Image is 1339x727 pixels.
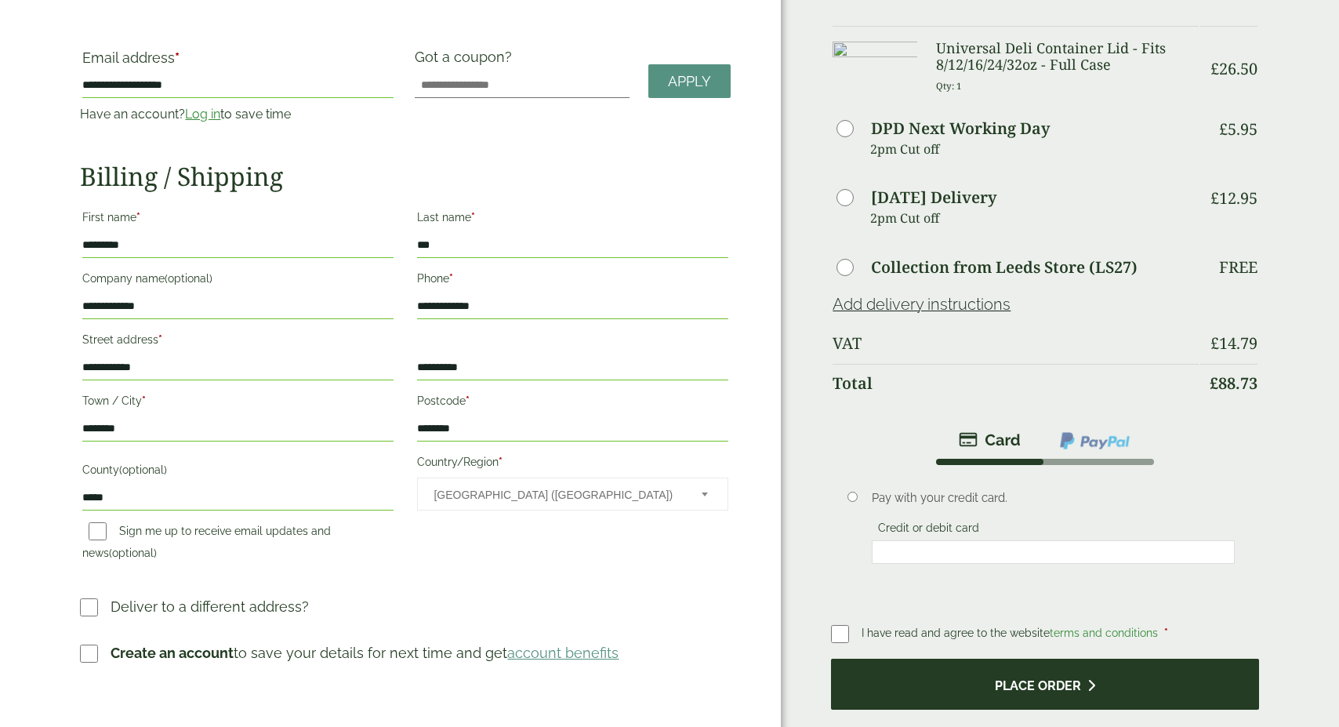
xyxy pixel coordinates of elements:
abbr: required [158,333,162,346]
p: Deliver to a different address? [111,596,309,617]
label: Last name [417,206,728,233]
label: Company name [82,267,394,294]
th: VAT [833,325,1198,362]
bdi: 26.50 [1210,58,1257,79]
abbr: required [142,394,146,407]
iframe: Secure card payment input frame [876,545,1230,559]
a: account benefits [507,645,619,661]
span: £ [1210,373,1218,394]
label: Phone [417,267,728,294]
a: terms and conditions [1050,627,1158,639]
abbr: required [1164,627,1168,639]
p: to save your details for next time and get [111,642,619,663]
abbr: required [499,456,503,468]
bdi: 5.95 [1219,118,1257,140]
h2: Billing / Shipping [80,162,731,191]
span: £ [1210,187,1219,209]
label: Collection from Leeds Store (LS27) [871,260,1138,275]
bdi: 14.79 [1210,333,1257,354]
label: County [82,459,394,485]
p: Pay with your credit card. [872,489,1235,507]
bdi: 88.73 [1210,373,1257,394]
abbr: required [175,49,180,66]
label: First name [82,206,394,233]
a: Add delivery instructions [833,295,1011,314]
small: Qty: 1 [936,80,962,92]
span: (optional) [109,547,157,559]
abbr: required [471,211,475,224]
label: Street address [82,329,394,355]
p: 2pm Cut off [870,137,1198,161]
label: Postcode [417,390,728,416]
span: (optional) [119,463,167,476]
a: Log in [185,107,220,122]
strong: Create an account [111,645,234,661]
th: Total [833,364,1198,402]
abbr: required [449,272,453,285]
span: £ [1219,118,1228,140]
span: I have read and agree to the website [862,627,1161,639]
label: Sign me up to receive email updates and news [82,525,331,564]
span: United Kingdom (UK) [434,478,680,511]
input: Sign me up to receive email updates and news(optional) [89,522,107,540]
abbr: required [466,394,470,407]
bdi: 12.95 [1210,187,1257,209]
a: Apply [648,64,731,98]
span: Country/Region [417,478,728,511]
img: stripe.png [959,431,1021,449]
abbr: required [136,211,140,224]
span: (optional) [165,272,212,285]
label: Email address [82,51,394,73]
label: Got a coupon? [415,49,518,73]
label: DPD Next Working Day [871,121,1050,136]
p: 2pm Cut off [870,206,1198,230]
span: £ [1210,333,1219,354]
label: Country/Region [417,451,728,478]
h3: Universal Deli Container Lid - Fits 8/12/16/24/32oz - Full Case [936,40,1199,74]
label: Credit or debit card [872,522,985,539]
label: [DATE] Delivery [871,190,996,205]
span: Apply [668,73,711,90]
button: Place order [831,659,1258,710]
label: Town / City [82,390,394,416]
img: ppcp-gateway.png [1058,431,1131,451]
p: Free [1219,258,1257,277]
span: £ [1210,58,1219,79]
p: Have an account? to save time [80,105,396,124]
